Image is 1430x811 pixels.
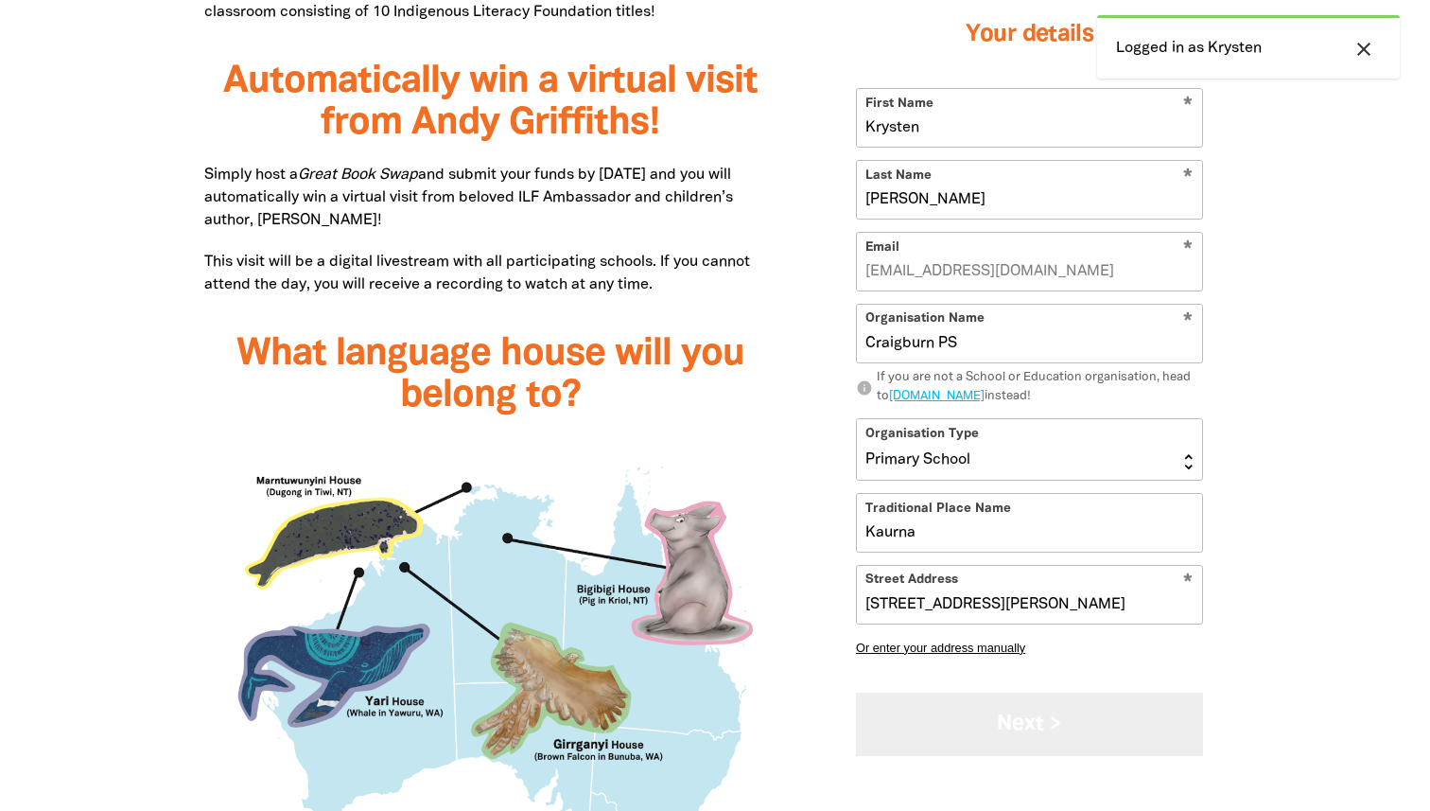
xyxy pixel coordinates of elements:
[1097,15,1400,79] div: Logged in as Krysten
[1352,38,1375,61] i: close
[204,164,776,232] p: Simply host a and submit your funds by [DATE] and you will automatically win a virtual visit from...
[223,64,758,141] span: Automatically win a virtual visit from Andy Griffiths!
[856,379,873,396] i: info
[1347,37,1381,62] button: close
[298,168,418,182] em: Great Book Swap
[856,693,1203,756] button: Next >
[236,337,744,414] span: What language house will you belong to?
[856,641,1203,655] button: Or enter your address manually
[204,251,776,296] p: This visit will be a digital livestream with all participating schools. If you cannot attend the ...
[877,369,1203,406] div: If you are not a School or Education organisation, head to instead!
[889,390,985,401] a: [DOMAIN_NAME]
